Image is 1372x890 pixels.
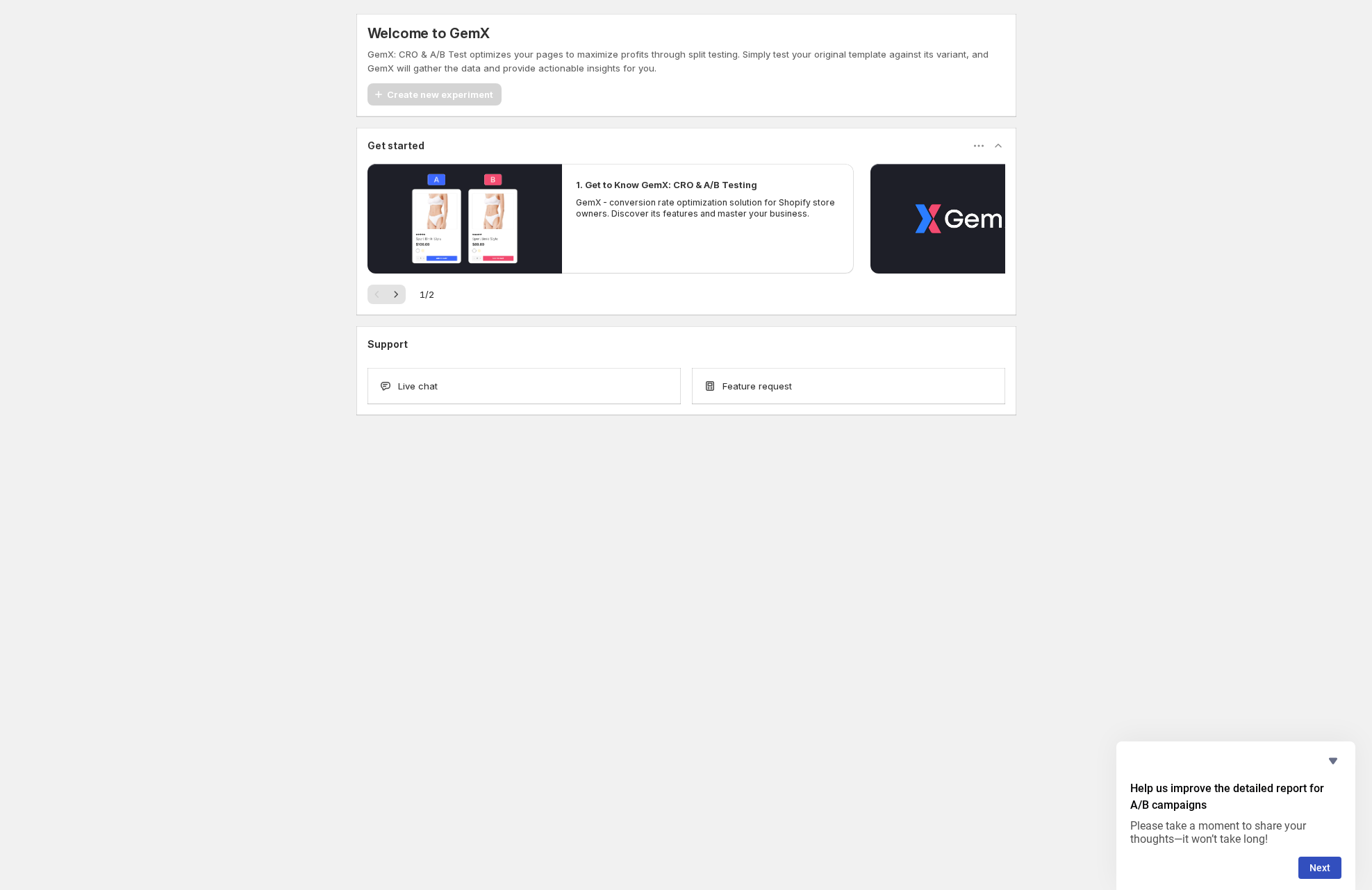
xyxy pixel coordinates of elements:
[1298,857,1341,879] button: Next question
[367,337,408,351] h3: Support
[367,25,490,42] h5: Welcome to GemX
[420,287,434,301] span: 1 / 2
[1130,819,1341,846] p: Please take a moment to share your thoughts—it won’t take long!
[576,178,757,192] h2: 1. Get to Know GemX: CRO & A/B Testing
[398,379,438,393] span: Live chat
[1130,753,1341,879] div: Help us improve the detailed report for A/B campaigns
[367,139,424,153] h3: Get started
[1130,780,1341,814] h2: Help us improve the detailed report for A/B campaigns
[367,47,1005,75] p: GemX: CRO & A/B Test optimizes your pages to maximize profits through split testing. Simply test ...
[576,197,840,219] p: GemX - conversion rate optimization solution for Shopify store owners. Discover its features and ...
[1325,753,1341,769] button: Hide survey
[722,379,792,393] span: Feature request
